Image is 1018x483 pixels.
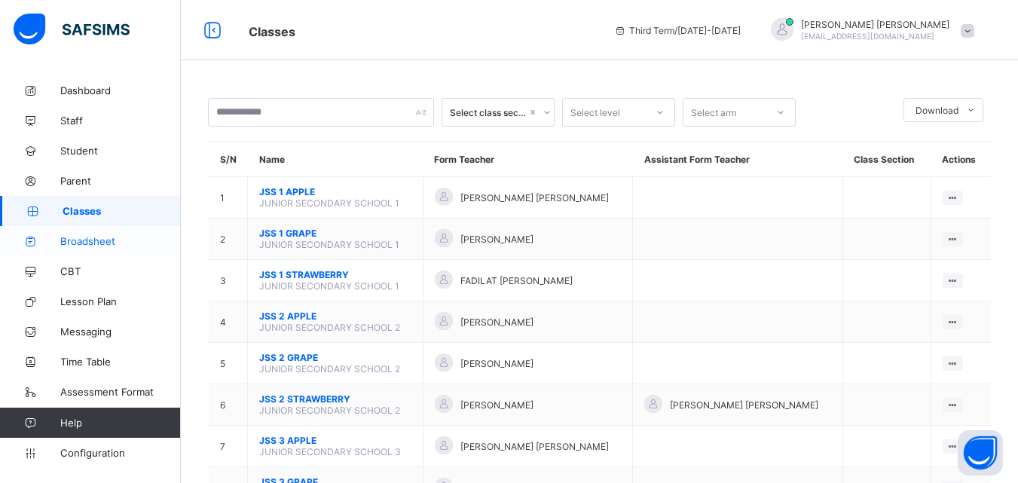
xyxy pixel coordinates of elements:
span: Assessment Format [60,386,181,398]
div: CHRISTOPHERMOSES [756,18,982,43]
img: safsims [14,14,130,45]
div: Select class section [450,107,527,118]
span: JSS 1 GRAPE [259,228,411,239]
span: JUNIOR SECONDARY SCHOOL 2 [259,405,400,416]
span: JSS 1 STRAWBERRY [259,269,411,280]
span: [PERSON_NAME] [460,399,533,411]
span: Broadsheet [60,235,181,247]
span: Staff [60,115,181,127]
div: Select arm [691,98,736,127]
span: [PERSON_NAME] [PERSON_NAME] [801,19,949,30]
th: S/N [209,142,248,177]
span: JUNIOR SECONDARY SCHOOL 1 [259,280,399,292]
span: [PERSON_NAME] [PERSON_NAME] [670,399,818,411]
td: 5 [209,343,248,384]
th: Actions [931,142,991,177]
td: 7 [209,426,248,467]
span: JSS 3 APPLE [259,435,411,446]
td: 1 [209,177,248,219]
th: Name [248,142,423,177]
button: Open asap [958,430,1003,475]
span: Lesson Plan [60,295,181,307]
th: Assistant Form Teacher [633,142,843,177]
span: JSS 2 APPLE [259,310,411,322]
th: Form Teacher [423,142,633,177]
span: Classes [63,205,181,217]
span: JUNIOR SECONDARY SCHOOL 2 [259,322,400,333]
span: Help [60,417,180,429]
span: JSS 2 STRAWBERRY [259,393,411,405]
td: 2 [209,219,248,260]
span: [EMAIL_ADDRESS][DOMAIN_NAME] [801,32,934,41]
span: JUNIOR SECONDARY SCHOOL 3 [259,446,401,457]
span: [PERSON_NAME] [PERSON_NAME] [460,192,609,203]
span: JSS 2 GRAPE [259,352,411,363]
span: JUNIOR SECONDARY SCHOOL 1 [259,239,399,250]
span: JUNIOR SECONDARY SCHOOL 1 [259,197,399,209]
span: JUNIOR SECONDARY SCHOOL 2 [259,363,400,374]
div: Select level [570,98,620,127]
span: [PERSON_NAME] [460,358,533,369]
span: Student [60,145,181,157]
span: Messaging [60,326,181,338]
td: 3 [209,260,248,301]
span: JSS 1 APPLE [259,186,411,197]
span: session/term information [614,25,741,36]
span: FADILAT [PERSON_NAME] [460,275,573,286]
span: Download [916,105,958,116]
span: [PERSON_NAME] [460,316,533,328]
td: 4 [209,301,248,343]
span: Configuration [60,447,180,459]
span: Parent [60,175,181,187]
td: 6 [209,384,248,426]
span: Classes [249,24,295,39]
span: Dashboard [60,84,181,96]
span: [PERSON_NAME] [PERSON_NAME] [460,441,609,452]
span: Time Table [60,356,181,368]
span: CBT [60,265,181,277]
span: [PERSON_NAME] [460,234,533,245]
th: Class Section [842,142,931,177]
